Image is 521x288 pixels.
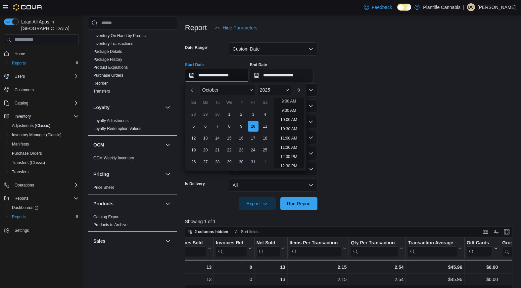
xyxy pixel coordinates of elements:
[260,157,270,167] div: day-1
[212,133,223,144] div: day-14
[9,168,31,176] a: Transfers
[351,275,403,283] div: 2.54
[15,114,31,119] span: Inventory
[185,62,204,67] label: Start Date
[260,97,270,108] div: Sa
[15,228,29,233] span: Settings
[12,194,79,202] span: Reports
[7,140,81,149] button: Manifests
[278,125,300,133] li: 10:30 AM
[212,121,223,132] div: day-7
[9,149,45,157] a: Purchase Orders
[164,237,172,245] button: Sales
[12,226,31,234] a: Settings
[164,141,172,149] button: OCM
[223,24,258,31] span: Hide Parameters
[7,121,81,130] button: Adjustments (Classic)
[351,240,398,246] div: Qty Per Transaction
[88,117,177,135] div: Loyalty
[200,85,256,95] div: Button. Open the month selector. October is currently selected.
[93,185,114,190] span: Price Sheet
[12,112,33,120] button: Inventory
[256,240,285,257] button: Net Sold
[7,149,81,158] button: Purchase Orders
[236,157,247,167] div: day-30
[93,200,163,207] button: Products
[173,240,212,257] button: Invoices Sold
[93,73,123,78] span: Purchase Orders
[93,104,163,111] button: Loyalty
[185,45,209,50] label: Date Range
[195,229,228,234] span: 2 columns hidden
[372,4,392,11] span: Feedback
[164,200,172,208] button: Products
[1,194,81,203] button: Reports
[9,213,79,221] span: Reports
[466,263,498,271] div: $0.00
[248,121,259,132] div: day-10
[12,99,31,107] button: Catalog
[351,240,403,257] button: Qty Per Transaction
[423,3,460,11] p: Plantlife Cannabis
[12,132,62,138] span: Inventory Manager (Classic)
[1,99,81,108] button: Catalog
[229,179,317,192] button: All
[236,121,247,132] div: day-9
[248,145,259,155] div: day-24
[12,169,28,175] span: Transfers
[12,112,79,120] span: Inventory
[260,87,270,93] span: 2025
[287,200,311,207] span: Run Report
[250,62,267,67] label: End Date
[9,131,64,139] a: Inventory Manager (Classic)
[224,109,235,120] div: day-1
[93,104,110,111] h3: Loyalty
[468,3,474,11] span: DC
[93,156,134,160] a: OCM Weekly Inventory
[224,121,235,132] div: day-8
[188,108,271,168] div: October, 2025
[15,183,34,188] span: Operations
[274,98,304,168] ul: Time
[12,72,79,80] span: Users
[212,145,223,155] div: day-21
[188,97,199,108] div: Su
[278,134,300,142] li: 11:00 AM
[13,4,43,11] img: Cova
[408,240,457,257] div: Transaction Average
[200,109,211,120] div: day-29
[15,51,25,57] span: Home
[93,155,134,161] span: OCM Weekly Inventory
[239,197,276,210] button: Export
[1,181,81,190] button: Operations
[1,49,81,59] button: Home
[224,133,235,144] div: day-15
[9,149,79,157] span: Purchase Orders
[164,103,172,111] button: Loyalty
[308,135,313,140] button: Open list of options
[236,145,247,155] div: day-23
[188,109,199,120] div: day-28
[93,238,163,244] button: Sales
[397,4,411,11] input: Dark Mode
[257,85,292,95] div: Button. Open the year selector. 2025 is currently selected.
[467,3,475,11] div: Dalton Callaghan
[9,59,79,67] span: Reports
[15,74,25,79] span: Users
[88,184,177,194] div: Pricing
[278,116,300,124] li: 10:00 AM
[293,85,304,95] button: Next month
[15,196,28,201] span: Reports
[12,72,27,80] button: Users
[308,87,313,93] button: Open list of options
[248,157,259,167] div: day-31
[1,112,81,121] button: Inventory
[278,144,300,151] li: 11:30 AM
[466,275,498,283] div: $0.00
[93,81,108,86] span: Reorder
[185,218,516,225] p: Showing 1 of 1
[216,263,252,271] div: 0
[185,24,207,32] h3: Report
[7,158,81,167] button: Transfers (Classic)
